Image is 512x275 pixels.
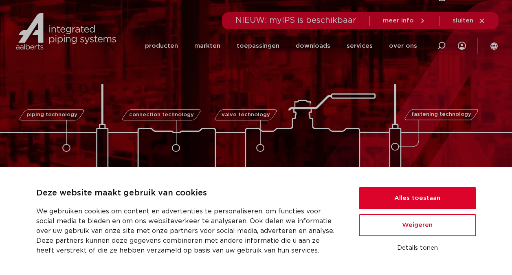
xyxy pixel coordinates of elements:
a: producten [145,29,178,62]
a: over ons [389,29,417,62]
div: my IPS [458,29,466,62]
span: fastening technology [411,112,471,118]
a: meer info [383,17,426,24]
p: We gebruiken cookies om content en advertenties te personaliseren, om functies voor social media ... [36,206,339,255]
span: sluiten [453,18,473,24]
p: Deze website maakt gebruik van cookies [36,187,339,200]
a: services [347,29,373,62]
span: NIEUW: myIPS is beschikbaar [235,16,356,24]
span: meer info [383,18,414,24]
a: toepassingen [237,29,279,62]
nav: Menu [145,29,417,62]
a: downloads [296,29,330,62]
a: markten [194,29,220,62]
button: Alles toestaan [359,187,476,209]
button: Weigeren [359,214,476,236]
button: Details tonen [359,241,476,255]
span: piping technology [26,112,77,118]
span: valve technology [222,112,270,118]
span: connection technology [129,112,193,118]
a: sluiten [453,17,486,24]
